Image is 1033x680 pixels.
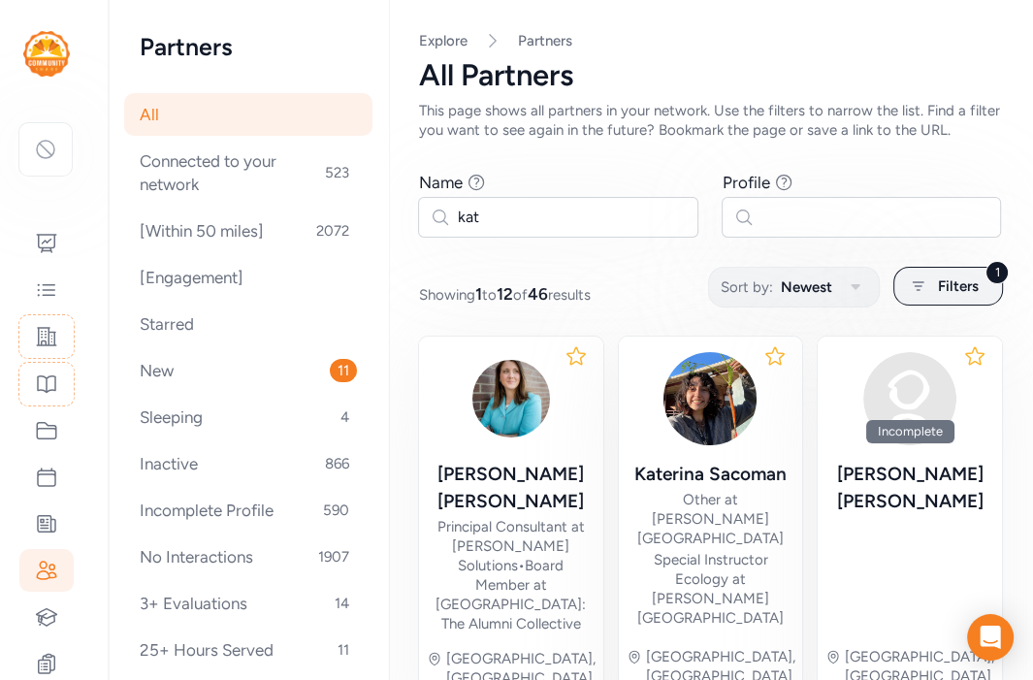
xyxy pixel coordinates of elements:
[317,161,357,184] span: 523
[938,275,979,298] span: Filters
[419,282,591,306] span: Showing to of results
[327,592,357,615] span: 14
[124,256,372,299] div: [Engagement]
[317,452,357,475] span: 866
[124,140,372,206] div: Connected to your network
[721,275,773,299] span: Sort by:
[124,303,372,345] div: Starred
[435,461,588,515] div: [PERSON_NAME] [PERSON_NAME]
[310,545,357,568] span: 1907
[124,349,372,392] div: New
[634,550,788,628] div: Special Instructor Ecology at [PERSON_NAME][GEOGRAPHIC_DATA]
[315,499,357,522] span: 590
[863,352,956,445] img: avatar38fbb18c.svg
[23,31,70,77] img: logo
[518,31,572,50] a: Partners
[985,261,1009,284] div: 1
[967,614,1014,661] div: Open Intercom Messenger
[419,171,463,194] div: Name
[124,442,372,485] div: Inactive
[723,171,770,194] div: Profile
[124,489,372,532] div: Incomplete Profile
[634,461,787,488] div: Katerina Sacoman
[419,32,468,49] a: Explore
[124,93,372,136] div: All
[124,582,372,625] div: 3+ Evaluations
[330,638,357,662] span: 11
[308,219,357,243] span: 2072
[475,284,482,304] span: 1
[708,267,880,308] button: Sort by:Newest
[634,490,788,548] div: Other at [PERSON_NAME][GEOGRAPHIC_DATA]
[833,461,986,515] div: [PERSON_NAME] [PERSON_NAME]
[497,284,513,304] span: 12
[518,557,525,574] span: •
[140,31,357,62] h2: Partners
[435,517,588,633] div: Principal Consultant at [PERSON_NAME] Solutions Board Member at [GEOGRAPHIC_DATA]: The Alumni Col...
[419,58,1002,93] div: All Partners
[124,210,372,252] div: [Within 50 miles]
[124,535,372,578] div: No Interactions
[124,396,372,438] div: Sleeping
[333,405,357,429] span: 4
[419,101,1002,140] div: This page shows all partners in your network. Use the filters to narrow the list. Find a filter y...
[124,629,372,671] div: 25+ Hours Served
[465,352,558,445] img: AbXq0qqmQLW1Zp4DcPsG
[781,275,832,299] span: Newest
[866,420,954,443] div: Incomplete
[528,284,548,304] span: 46
[419,31,1002,50] nav: Breadcrumb
[663,352,757,445] img: k2mwRfvSVaw2J3NziPHv
[330,359,357,382] span: 11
